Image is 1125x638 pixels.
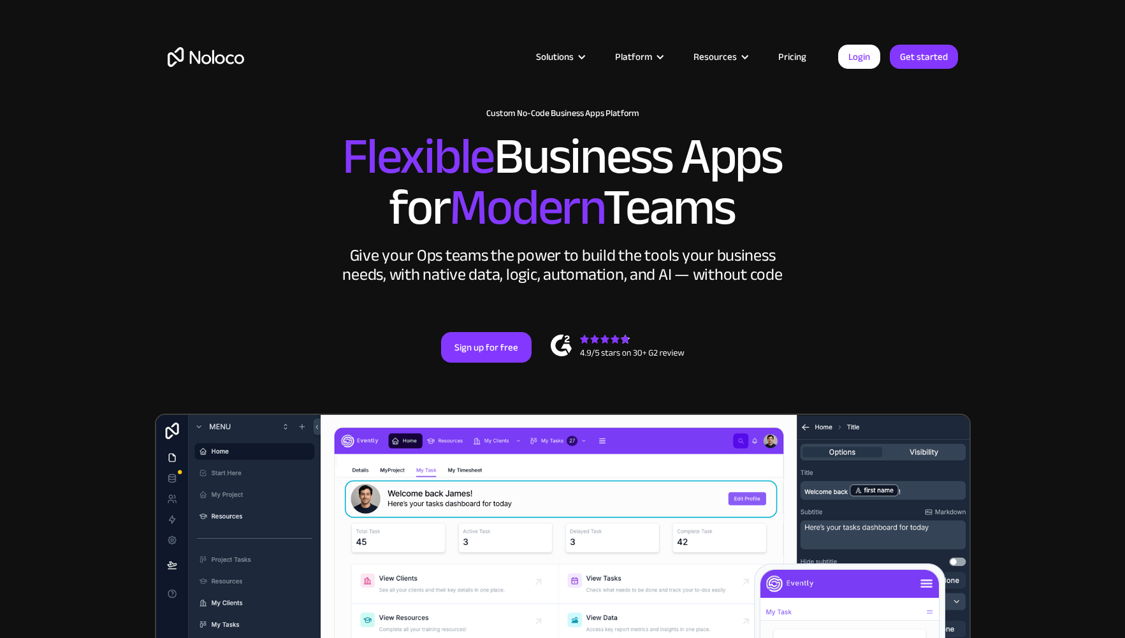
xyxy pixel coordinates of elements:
span: Modern [449,160,603,255]
a: Get started [890,45,958,69]
div: Platform [599,48,678,65]
a: home [168,47,244,67]
span: Flexible [342,109,494,204]
a: Login [838,45,880,69]
div: Solutions [536,48,574,65]
div: Give your Ops teams the power to build the tools your business needs, with native data, logic, au... [340,246,786,284]
div: Resources [678,48,762,65]
a: Sign up for free [441,332,532,363]
div: Resources [693,48,737,65]
div: Platform [615,48,652,65]
div: Solutions [520,48,599,65]
h2: Business Apps for Teams [168,131,958,233]
a: Pricing [762,48,822,65]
